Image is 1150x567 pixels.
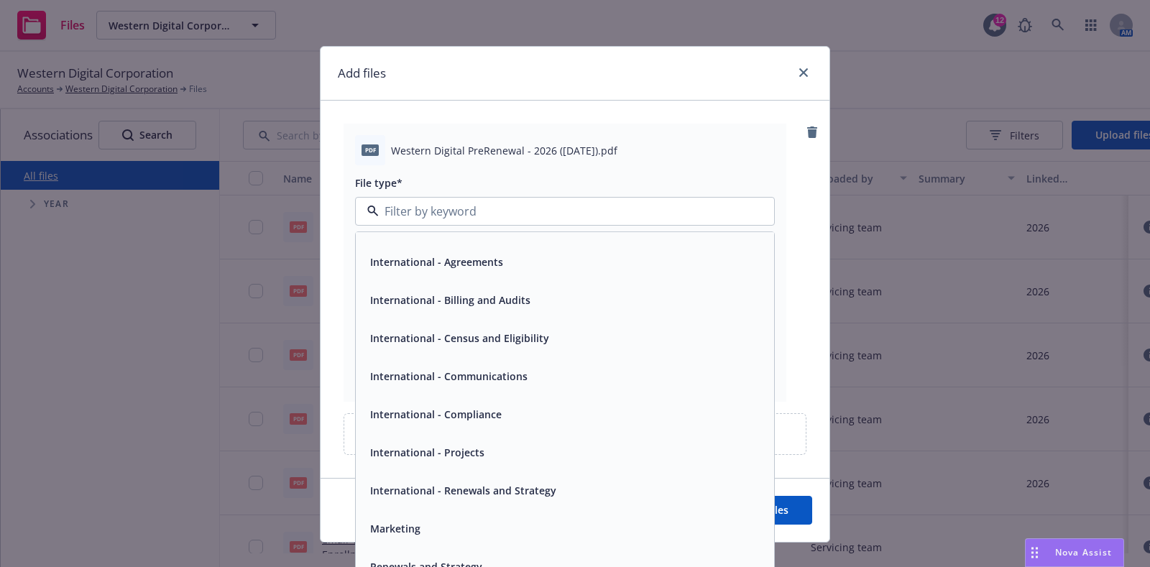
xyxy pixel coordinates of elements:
[370,331,549,346] button: International - Census and Eligibility
[804,124,821,141] a: remove
[370,293,530,308] button: International - Billing and Audits
[1025,538,1124,567] button: Nova Assist
[370,522,420,537] button: Marketing
[355,176,402,190] span: File type*
[362,144,379,155] span: pdf
[391,143,617,158] span: Western Digital PreRenewal - 2026 ([DATE]).pdf
[379,203,745,220] input: Filter by keyword
[344,413,806,455] div: Upload new files
[795,64,812,81] a: close
[370,407,502,423] button: International - Compliance
[1055,546,1112,558] span: Nova Assist
[370,484,556,499] button: International - Renewals and Strategy
[370,255,503,270] button: International - Agreements
[370,369,528,384] button: International - Communications
[370,446,484,461] button: International - Projects
[1026,539,1044,566] div: Drag to move
[338,64,386,83] h1: Add files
